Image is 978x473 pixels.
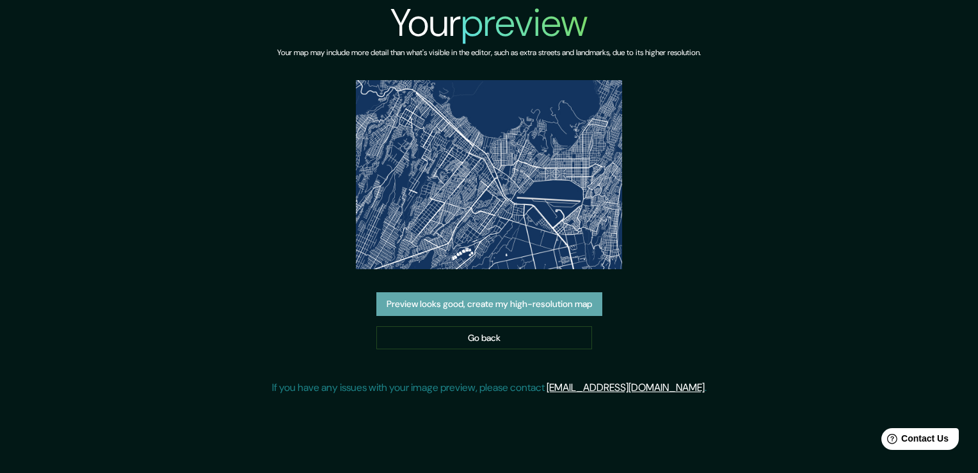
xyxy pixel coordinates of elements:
a: [EMAIL_ADDRESS][DOMAIN_NAME] [547,381,705,394]
h6: Your map may include more detail than what's visible in the editor, such as extra streets and lan... [277,46,701,60]
iframe: Help widget launcher [864,423,964,459]
img: created-map-preview [356,80,623,269]
button: Preview looks good, create my high-resolution map [376,292,602,316]
p: If you have any issues with your image preview, please contact . [272,380,707,395]
a: Go back [376,326,592,350]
